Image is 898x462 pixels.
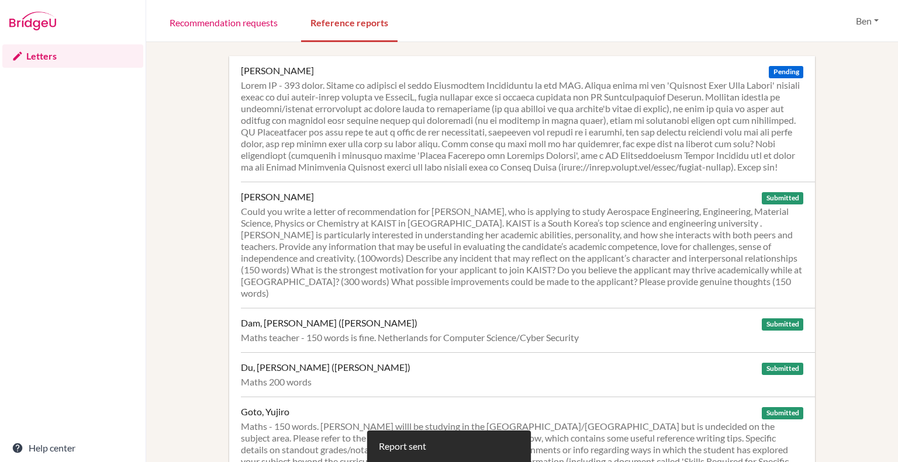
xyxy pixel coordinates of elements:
[762,407,803,419] span: Submitted
[241,376,803,388] div: Maths 200 words
[241,206,803,299] div: Could you write a letter of recommendation for [PERSON_NAME], who is applying to study Aerospace ...
[851,10,884,32] button: Ben
[241,191,314,203] div: [PERSON_NAME]
[762,318,803,331] span: Submitted
[241,317,417,329] div: Dam, [PERSON_NAME] ([PERSON_NAME])
[379,439,426,453] div: Report sent
[241,362,410,373] div: Du, [PERSON_NAME] ([PERSON_NAME])
[241,308,815,352] a: Dam, [PERSON_NAME] ([PERSON_NAME]) Submitted Maths teacher - 150 words is fine. Netherlands for C...
[241,79,803,173] div: Lorem IP - 393 dolor. Sitame co adipisci el seddo Eiusmodtem Incididuntu la etd MAG. Aliqua enima...
[762,192,803,204] span: Submitted
[9,12,56,30] img: Bridge-U
[160,2,287,42] a: Recommendation requests
[241,182,815,308] a: [PERSON_NAME] Submitted Could you write a letter of recommendation for [PERSON_NAME], who is appl...
[241,406,289,418] div: Goto, Yujiro
[241,65,314,77] div: [PERSON_NAME]
[241,352,815,397] a: Du, [PERSON_NAME] ([PERSON_NAME]) Submitted Maths 200 words
[762,363,803,375] span: Submitted
[301,2,398,42] a: Reference reports
[241,56,815,182] a: [PERSON_NAME] Pending Lorem IP - 393 dolor. Sitame co adipisci el seddo Eiusmodtem Incididuntu la...
[241,332,803,343] div: Maths teacher - 150 words is fine. Netherlands for Computer Science/Cyber Security
[769,66,803,78] span: Pending
[2,44,143,68] a: Letters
